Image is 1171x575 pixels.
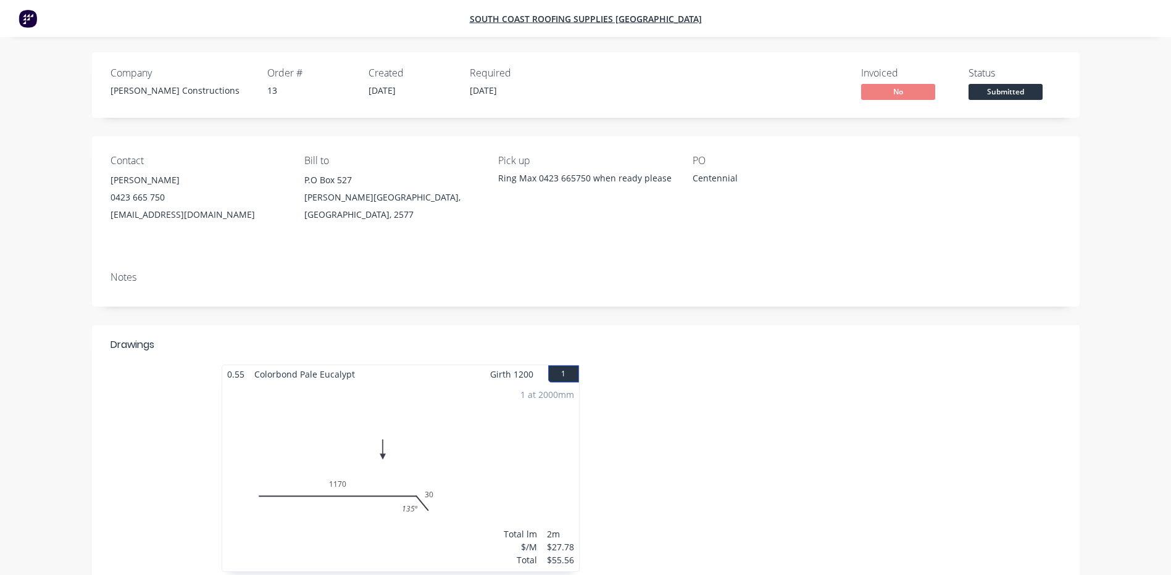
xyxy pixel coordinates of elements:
a: South Coast Roofing Supplies [GEOGRAPHIC_DATA] [470,13,702,25]
div: $27.78 [547,540,574,553]
div: $/M [504,540,537,553]
div: [PERSON_NAME] [110,172,285,189]
span: 0.55 [222,365,249,383]
div: 13 [267,84,354,97]
div: Pick up [498,155,672,167]
div: Status [969,67,1061,79]
div: 2m [547,527,574,540]
div: Invoiced [861,67,954,79]
div: Contact [110,155,285,167]
div: Total lm [504,527,537,540]
div: [PERSON_NAME] Constructions [110,84,252,97]
span: [DATE] [369,85,396,96]
div: Ring Max 0423 665750 when ready please [498,172,672,184]
span: Girth 1200 [490,365,533,383]
div: Drawings [110,337,154,352]
div: Notes [110,271,1061,283]
div: Total [504,553,537,566]
div: P.O Box 527 [304,172,478,189]
div: PO [693,155,867,167]
div: Created [369,67,455,79]
div: 1 at 2000mm [520,388,574,401]
div: [PERSON_NAME][GEOGRAPHIC_DATA], [GEOGRAPHIC_DATA], 2577 [304,189,478,223]
div: $55.56 [547,553,574,566]
img: Factory [19,9,37,28]
div: [EMAIL_ADDRESS][DOMAIN_NAME] [110,206,285,223]
div: P.O Box 527[PERSON_NAME][GEOGRAPHIC_DATA], [GEOGRAPHIC_DATA], 2577 [304,172,478,223]
span: [DATE] [470,85,497,96]
div: Bill to [304,155,478,167]
div: [PERSON_NAME]0423 665 750[EMAIL_ADDRESS][DOMAIN_NAME] [110,172,285,223]
button: 1 [548,365,579,383]
div: Required [470,67,556,79]
span: No [861,84,935,99]
div: 0117030135º1 at 2000mmTotal lm$/MTotal2m$27.78$55.56 [222,383,579,571]
div: Order # [267,67,354,79]
div: 0423 665 750 [110,189,285,206]
div: Company [110,67,252,79]
span: Colorbond Pale Eucalypt [249,365,360,383]
span: Submitted [969,84,1043,99]
div: Centennial [693,172,847,189]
